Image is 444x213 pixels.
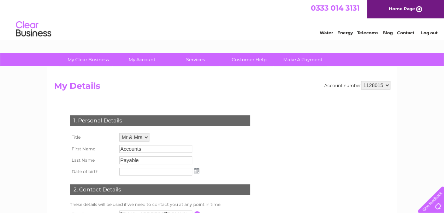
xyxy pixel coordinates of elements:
a: Customer Help [220,53,278,66]
img: logo.png [16,18,52,40]
a: Water [320,30,333,35]
div: 1. Personal Details [70,115,250,126]
div: Clear Business is a trading name of Verastar Limited (registered in [GEOGRAPHIC_DATA] No. 3667643... [55,4,389,34]
a: Blog [383,30,393,35]
th: Date of birth [68,166,118,177]
a: 0333 014 3131 [311,4,360,12]
a: Contact [397,30,414,35]
div: 2. Contact Details [70,184,250,195]
th: Title [68,131,118,143]
a: Make A Payment [274,53,332,66]
th: Last Name [68,155,118,166]
a: Energy [337,30,353,35]
td: These details will be used if we need to contact you at any point in time. [68,200,252,209]
a: Services [166,53,225,66]
a: My Account [113,53,171,66]
a: Log out [421,30,437,35]
a: My Clear Business [59,53,117,66]
div: Account number [324,81,390,90]
h2: My Details [54,81,390,94]
img: ... [194,168,199,173]
a: Telecoms [357,30,378,35]
th: First Name [68,143,118,155]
